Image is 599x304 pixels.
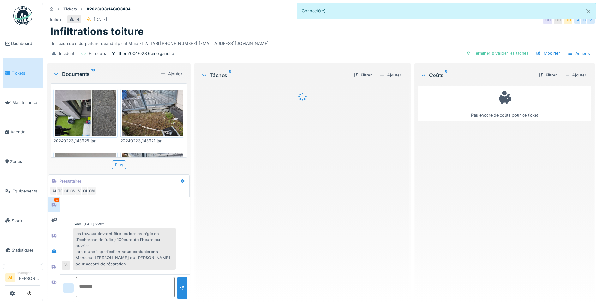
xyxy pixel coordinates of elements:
[53,138,118,144] div: 20240223_143925.jpg
[3,147,43,176] a: Zones
[91,70,95,78] sup: 10
[120,138,185,144] div: 20240223_143921.jpg
[10,129,40,135] span: Agenda
[543,15,552,24] div: OH
[574,15,583,24] div: A
[158,70,185,78] div: Ajouter
[73,228,176,270] div: les travaux devront être réaliser en régie en (Recherche de fuite ) 100euro de l'heure par ouvrie...
[69,186,77,195] div: CV
[12,188,40,194] span: Équipements
[17,271,40,275] div: Manager
[350,71,374,79] div: Filtrer
[51,38,591,46] div: de l'eau coule du plafond quand il pleut Mme EL ATTABI [PHONE_NUMBER] [EMAIL_ADDRESS][DOMAIN_NAME]
[62,186,71,195] div: CB
[89,51,106,57] div: En cours
[63,6,77,12] div: Tickets
[5,273,15,282] li: AI
[122,90,183,136] img: 16ev1fcm8vbryk33rs187i14q2sx
[94,16,107,22] div: [DATE]
[54,198,59,202] div: 4
[5,271,40,286] a: AI Manager[PERSON_NAME]
[84,6,133,12] strong: #2023/08/146/03434
[420,71,533,79] div: Coûts
[3,29,43,58] a: Dashboard
[75,186,84,195] div: V
[534,49,562,58] div: Modifier
[81,186,90,195] div: OH
[51,26,144,38] h1: Infiltrations toiture
[562,71,589,79] div: Ajouter
[201,71,348,79] div: Tâches
[554,15,562,24] div: OH
[586,15,595,24] div: V
[3,88,43,117] a: Maintenance
[3,176,43,206] a: Équipements
[229,71,231,79] sup: 0
[565,49,593,58] div: Actions
[564,15,572,24] div: OH
[56,186,65,195] div: TB
[3,235,43,265] a: Statistiques
[87,186,96,195] div: CM
[17,271,40,284] li: [PERSON_NAME]
[55,153,116,235] img: rlet5pjs5dehobj7tbjy70f7fwim
[119,51,174,57] div: thom/004/023 6ème gauche
[77,16,79,22] div: 4
[13,6,32,25] img: Badge_color-CXgf-gQk.svg
[12,70,40,76] span: Tickets
[59,178,82,184] div: Prestataires
[3,58,43,88] a: Tickets
[422,89,587,118] div: Pas encore de coûts pour ce ticket
[297,3,596,19] div: Connecté(e).
[59,51,74,57] div: Incident
[55,90,116,136] img: 9v8b2141n9cymkx7mrg67w1gsrly
[581,3,596,20] button: Close
[3,206,43,235] a: Stock
[3,117,43,147] a: Agenda
[10,159,40,165] span: Zones
[464,49,531,58] div: Terminer & valider les tâches
[12,218,40,224] span: Stock
[12,247,40,253] span: Statistiques
[49,16,62,22] div: Toiture
[84,222,104,227] div: [DATE] 22:02
[112,160,126,169] div: Plus
[53,70,158,78] div: Documents
[580,15,589,24] div: C
[445,71,448,79] sup: 0
[12,100,40,106] span: Maintenance
[50,186,58,195] div: AI
[122,153,183,199] img: agn2iokgwqe89b004rhnoe9bnnsh
[377,71,404,79] div: Ajouter
[536,71,560,79] div: Filtrer
[74,222,82,227] div: Vdw .
[11,40,40,46] span: Dashboard
[62,261,70,270] div: V.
